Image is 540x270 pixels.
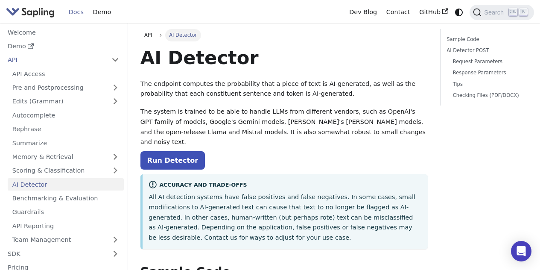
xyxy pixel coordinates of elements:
a: Summarize [8,137,124,149]
a: Edits (Grammar) [8,95,124,108]
span: API [144,32,152,38]
button: Expand sidebar category 'SDK' [107,247,124,260]
nav: Breadcrumbs [140,29,428,41]
a: Docs [64,6,88,19]
kbd: K [519,8,528,16]
a: Rephrase [8,123,124,135]
a: Demo [3,40,124,53]
button: Collapse sidebar category 'API' [107,54,124,66]
a: Sample Code [447,35,525,44]
a: API [3,54,107,66]
a: Request Parameters [453,58,522,66]
a: Welcome [3,26,124,38]
a: Contact [382,6,415,19]
a: AI Detector [8,178,124,191]
a: Memory & Retrieval [8,151,124,163]
a: API Reporting [8,220,124,232]
a: Pre and Postprocessing [8,82,124,94]
a: Demo [88,6,116,19]
a: Autocomplete [8,109,124,121]
a: API Access [8,67,124,80]
span: Search [482,9,509,16]
button: Search (Ctrl+K) [470,5,534,20]
button: Switch between dark and light mode (currently system mode) [453,6,465,18]
a: GitHub [414,6,452,19]
div: Open Intercom Messenger [511,241,531,261]
a: Guardrails [8,206,124,218]
img: Sapling.ai [6,6,55,18]
a: SDK [3,247,107,260]
p: The endpoint computes the probability that a piece of text is AI-generated, as well as the probab... [140,79,428,100]
a: Scoring & Classification [8,164,124,177]
a: Benchmarking & Evaluation [8,192,124,205]
h1: AI Detector [140,46,428,69]
p: The system is trained to be able to handle LLMs from different vendors, such as OpenAI's GPT fami... [140,107,428,147]
a: Sapling.ai [6,6,58,18]
a: API [140,29,156,41]
a: Response Parameters [453,69,522,77]
p: All AI detection systems have false positives and false negatives. In some cases, small modificat... [149,192,422,243]
a: Run Detector [140,151,205,170]
a: AI Detector POST [447,47,525,55]
a: Tips [453,80,522,88]
a: Checking Files (PDF/DOCX) [453,91,522,100]
a: Team Management [8,234,124,246]
span: AI Detector [165,29,201,41]
a: Dev Blog [344,6,381,19]
div: Accuracy and Trade-offs [149,180,422,191]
